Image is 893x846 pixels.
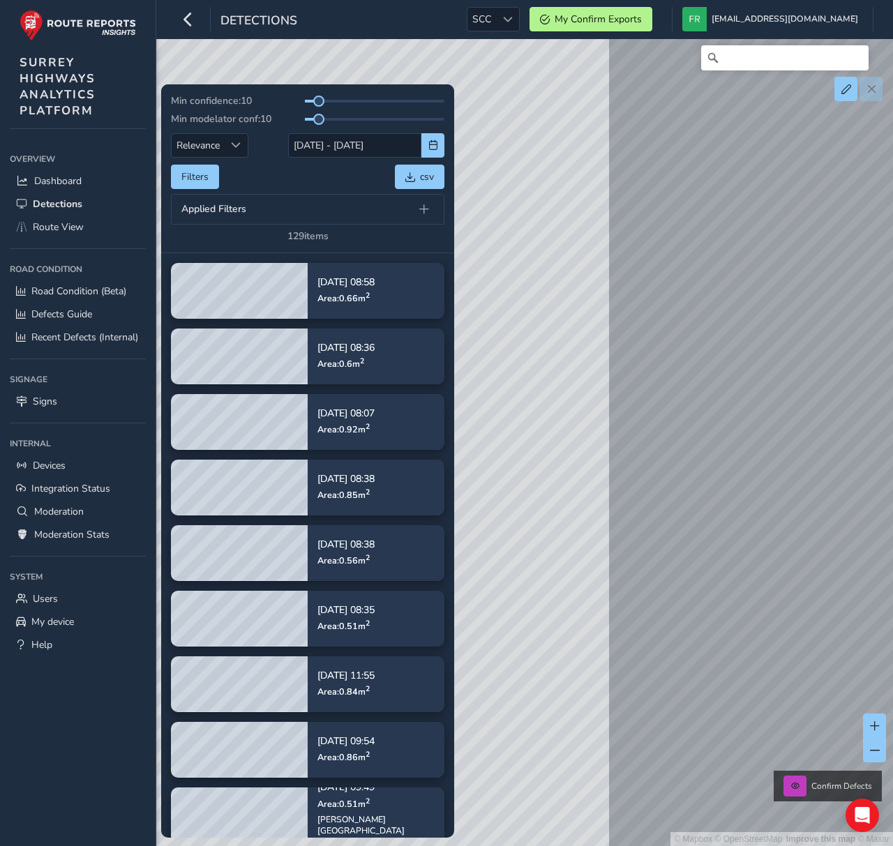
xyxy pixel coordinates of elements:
[10,369,146,390] div: Signage
[33,592,58,605] span: Users
[172,134,225,157] span: Relevance
[10,303,146,326] a: Defects Guide
[34,505,84,518] span: Moderation
[555,13,642,26] span: My Confirm Exports
[366,796,370,806] sup: 2
[10,216,146,239] a: Route View
[366,618,370,628] sup: 2
[317,358,364,370] span: Area: 0.6 m
[171,165,219,189] button: Filters
[811,780,872,792] span: Confirm Defects
[10,566,146,587] div: System
[682,7,707,31] img: diamond-layout
[33,197,82,211] span: Detections
[360,356,364,366] sup: 2
[31,308,92,321] span: Defects Guide
[366,749,370,760] sup: 2
[10,259,146,280] div: Road Condition
[10,280,146,303] a: Road Condition (Beta)
[366,421,370,432] sup: 2
[10,610,146,633] a: My device
[220,12,297,31] span: Detections
[10,633,146,656] a: Help
[241,94,252,107] span: 10
[10,433,146,454] div: Internal
[20,54,96,119] span: SURREY HIGHWAYS ANALYTICS PLATFORM
[31,638,52,651] span: Help
[33,220,84,234] span: Route View
[420,170,434,183] span: csv
[366,683,370,694] sup: 2
[395,165,444,189] button: csv
[260,112,271,126] span: 10
[33,395,57,408] span: Signs
[317,751,370,763] span: Area: 0.86 m
[10,390,146,413] a: Signs
[317,554,370,566] span: Area: 0.56 m
[34,528,110,541] span: Moderation Stats
[317,605,375,615] p: [DATE] 08:35
[701,45,869,70] input: Search
[366,487,370,497] sup: 2
[682,7,863,31] button: [EMAIL_ADDRESS][DOMAIN_NAME]
[10,454,146,477] a: Devices
[317,423,370,435] span: Area: 0.92 m
[317,343,375,353] p: [DATE] 08:36
[530,7,652,31] button: My Confirm Exports
[366,290,370,301] sup: 2
[10,169,146,192] a: Dashboard
[20,10,136,41] img: rr logo
[317,474,375,484] p: [DATE] 08:38
[317,671,375,681] p: [DATE] 11:55
[287,229,329,243] div: 129 items
[10,477,146,500] a: Integration Status
[317,798,370,810] span: Area: 0.51 m
[10,192,146,216] a: Detections
[317,737,375,746] p: [DATE] 09:54
[366,552,370,563] sup: 2
[31,285,126,298] span: Road Condition (Beta)
[317,409,375,418] p: [DATE] 08:07
[10,326,146,349] a: Recent Defects (Internal)
[10,523,146,546] a: Moderation Stats
[317,540,375,550] p: [DATE] 08:38
[317,686,370,697] span: Area: 0.84 m
[317,783,435,793] p: [DATE] 09:49
[171,94,241,107] span: Min confidence:
[10,149,146,169] div: Overview
[317,292,370,304] span: Area: 0.66 m
[10,500,146,523] a: Moderation
[317,620,370,632] span: Area: 0.51 m
[10,587,146,610] a: Users
[31,331,138,344] span: Recent Defects (Internal)
[171,112,260,126] span: Min modelator conf:
[33,459,66,472] span: Devices
[712,7,858,31] span: [EMAIL_ADDRESS][DOMAIN_NAME]
[225,134,248,157] div: Sort by Date
[467,8,496,31] span: SCC
[317,278,375,287] p: [DATE] 08:58
[31,482,110,495] span: Integration Status
[181,204,246,214] span: Applied Filters
[34,174,82,188] span: Dashboard
[846,799,879,832] div: Open Intercom Messenger
[317,489,370,501] span: Area: 0.85 m
[31,615,74,628] span: My device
